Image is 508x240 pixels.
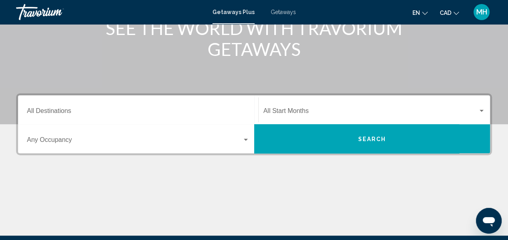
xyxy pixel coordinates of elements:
iframe: Button to launch messaging window [476,208,502,234]
div: Search widget [18,95,490,153]
button: User Menu [471,4,492,21]
a: Getaways Plus [212,9,255,15]
h1: SEE THE WORLD WITH TRAVORIUM GETAWAYS [104,18,405,59]
a: Getaways [271,9,296,15]
span: Search [358,136,386,142]
a: Travorium [16,4,204,20]
span: CAD [440,10,451,16]
button: Change language [412,7,428,18]
button: Change currency [440,7,459,18]
span: MH [476,8,487,16]
span: en [412,10,420,16]
button: Search [254,124,490,153]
